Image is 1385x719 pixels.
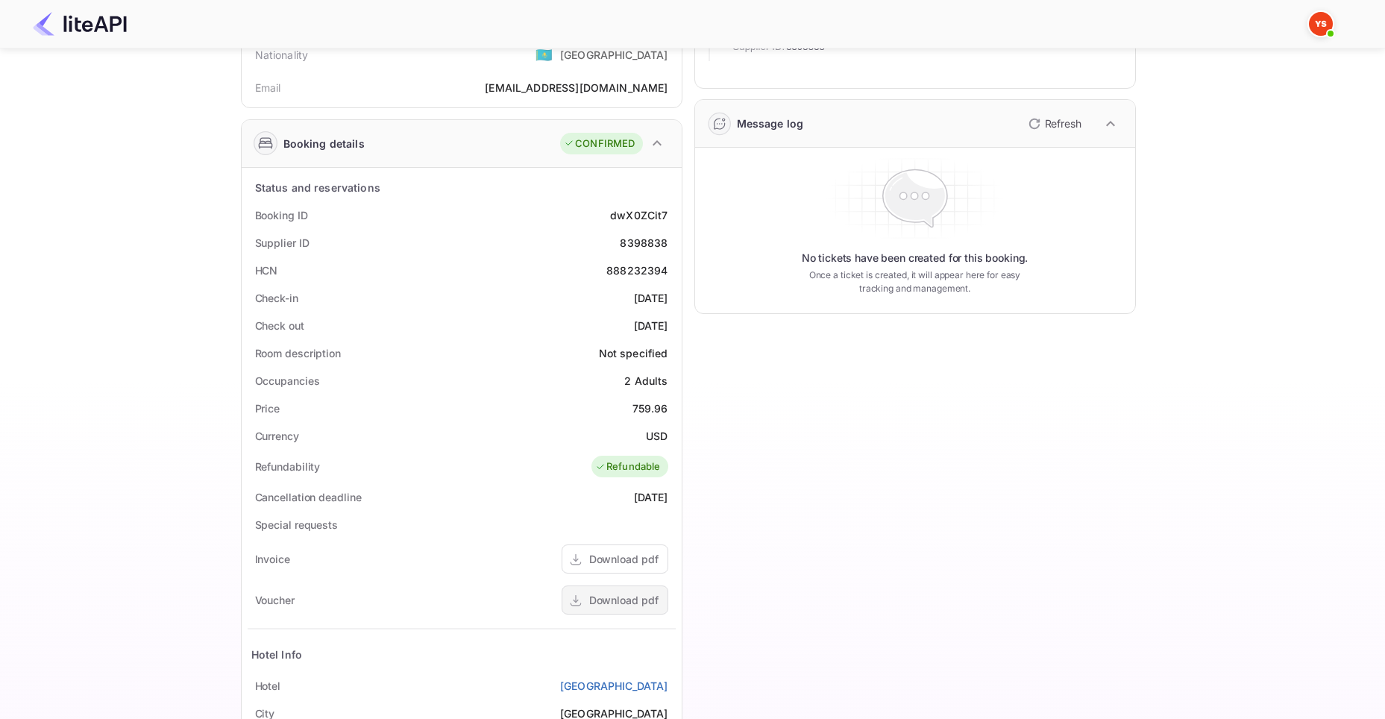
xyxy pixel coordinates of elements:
div: [DATE] [634,318,668,333]
div: Refundability [255,459,321,474]
span: United States [536,41,553,68]
div: Special requests [255,517,338,533]
div: Download pdf [589,551,659,567]
div: Not specified [599,345,668,361]
img: Yandex Support [1309,12,1333,36]
img: LiteAPI Logo [33,12,127,36]
div: HCN [255,263,278,278]
div: Check-in [255,290,298,306]
div: Cancellation deadline [255,489,362,505]
div: Price [255,401,280,416]
div: Booking details [283,136,365,151]
div: Booking ID [255,207,308,223]
p: Refresh [1045,116,1081,131]
div: USD [646,428,668,444]
div: [DATE] [634,290,668,306]
div: Download pdf [589,592,659,608]
div: Invoice [255,551,290,567]
div: Email [255,80,281,95]
div: Status and reservations [255,180,380,195]
div: Refundable [595,459,661,474]
div: 888232394 [606,263,668,278]
div: Hotel [255,678,281,694]
div: CONFIRMED [564,136,635,151]
div: [EMAIL_ADDRESS][DOMAIN_NAME] [485,80,668,95]
div: Hotel Info [251,647,303,662]
div: Check out [255,318,304,333]
a: [GEOGRAPHIC_DATA] [560,678,668,694]
div: 2 Adults [624,373,668,389]
div: [DATE] [634,489,668,505]
div: Occupancies [255,373,320,389]
div: 759.96 [632,401,668,416]
div: Voucher [255,592,295,608]
div: Supplier ID [255,235,310,251]
div: Room description [255,345,341,361]
div: 8398838 [620,235,668,251]
div: Message log [737,116,804,131]
p: No tickets have been created for this booking. [802,251,1028,266]
div: dwX0ZCit7 [610,207,668,223]
div: Nationality [255,47,309,63]
p: Once a ticket is created, it will appear here for easy tracking and management. [797,269,1033,295]
div: [GEOGRAPHIC_DATA] [560,47,668,63]
div: Currency [255,428,299,444]
button: Refresh [1020,112,1087,136]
